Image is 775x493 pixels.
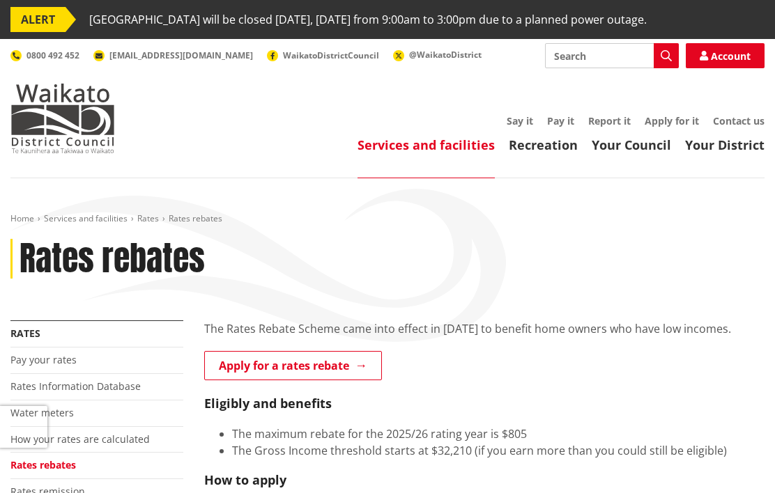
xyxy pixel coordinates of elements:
span: @WaikatoDistrict [409,49,482,61]
a: Rates [137,212,159,224]
a: Report it [588,114,631,127]
input: Search input [545,43,679,68]
a: Pay your rates [10,353,77,366]
a: 0800 492 452 [10,49,79,61]
strong: How to apply [204,471,286,488]
a: Your Council [592,136,671,153]
li: The maximum rebate for the 2025/26 rating year is $805 [232,425,765,442]
a: Pay it [547,114,574,127]
h1: Rates rebates [20,239,205,279]
a: @WaikatoDistrict [393,49,482,61]
span: [GEOGRAPHIC_DATA] will be closed [DATE], [DATE] from 9:00am to 3:00pm due to a planned power outage. [89,7,647,32]
a: Services and facilities [44,212,128,224]
a: Account [686,43,765,68]
a: Contact us [713,114,765,127]
a: How your rates are calculated [10,432,150,446]
span: ALERT [10,7,66,32]
a: Services and facilities [358,136,495,153]
span: Rates rebates [169,212,222,224]
a: Say it [507,114,533,127]
a: Home [10,212,34,224]
span: [EMAIL_ADDRESS][DOMAIN_NAME] [109,49,253,61]
li: The Gross Income threshold starts at $32,210 (if you earn more than you could still be eligible) [232,442,765,459]
nav: breadcrumb [10,213,765,225]
img: Waikato District Council - Te Kaunihera aa Takiwaa o Waikato [10,84,115,153]
a: Rates Information Database [10,379,141,393]
a: Rates rebates [10,458,76,471]
a: Your District [685,136,765,153]
a: Rates [10,327,40,340]
span: 0800 492 452 [26,49,79,61]
span: WaikatoDistrictCouncil [283,49,379,61]
p: The Rates Rebate Scheme came into effect in [DATE] to benefit home owners who have low incomes. [204,320,765,337]
a: [EMAIL_ADDRESS][DOMAIN_NAME] [93,49,253,61]
a: Apply for a rates rebate [204,351,382,380]
a: Recreation [509,136,578,153]
strong: Eligibly and benefits [204,395,332,412]
a: WaikatoDistrictCouncil [267,49,379,61]
a: Apply for it [645,114,699,127]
